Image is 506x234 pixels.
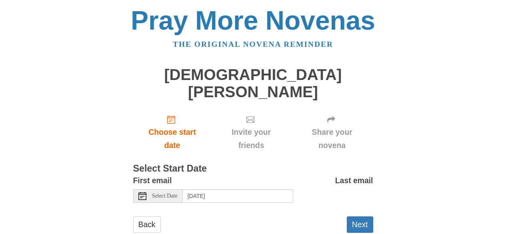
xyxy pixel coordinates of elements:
[133,66,373,100] h1: [DEMOGRAPHIC_DATA][PERSON_NAME]
[173,40,333,48] a: The original novena reminder
[133,164,373,174] h3: Select Start Date
[133,108,212,156] a: Choose start date
[131,6,375,35] a: Pray More Novenas
[291,108,373,156] div: Click "Next" to confirm your start date first.
[152,193,178,199] span: Select Date
[211,108,291,156] div: Click "Next" to confirm your start date first.
[141,126,204,152] span: Choose start date
[219,126,283,152] span: Invite your friends
[133,216,161,233] a: Back
[347,216,373,233] button: Next
[299,126,365,152] span: Share your novena
[335,174,373,187] label: Last email
[133,174,172,187] label: First email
